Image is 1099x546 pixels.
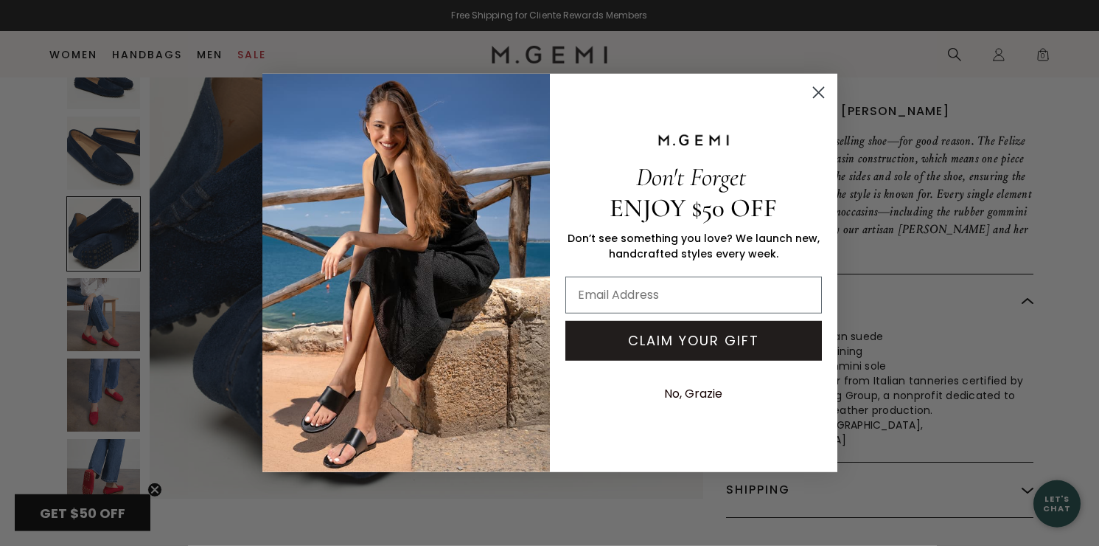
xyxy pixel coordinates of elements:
input: Email Address [565,277,822,314]
img: M.Gemi [262,74,550,472]
span: Don’t see something you love? We launch new, handcrafted styles every week. [568,231,820,261]
button: No, Grazie [657,376,730,412]
button: CLAIM YOUR GIFT [565,321,822,361]
img: M.GEMI [657,134,730,147]
span: Don't Forget [636,162,746,193]
span: ENJOY $50 OFF [610,193,777,224]
button: Close dialog [806,80,831,106]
